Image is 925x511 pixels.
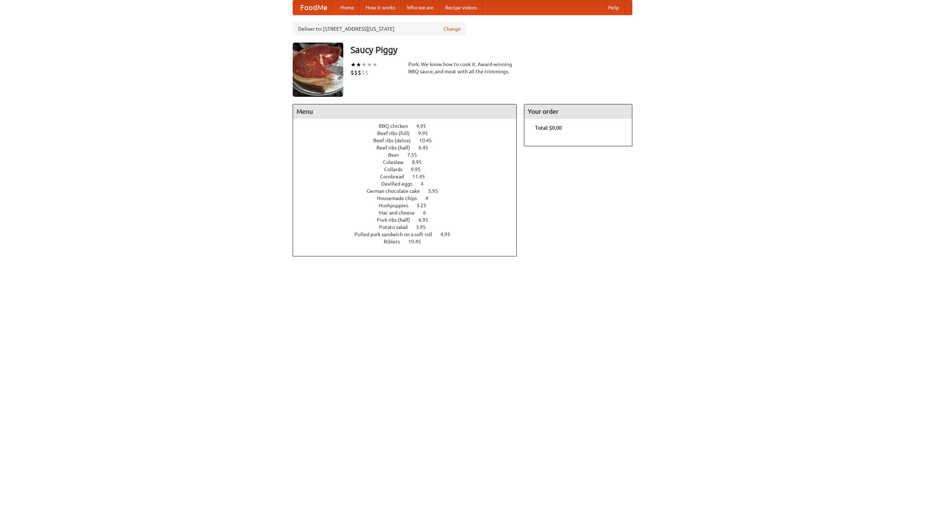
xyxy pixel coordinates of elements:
a: Potato salad 3.95 [379,224,439,230]
img: angular.jpg [293,43,343,97]
span: Pulled pork sandwich on a soft roll [354,231,439,237]
b: Total: $0.00 [535,125,562,131]
span: Housemade chips [377,195,424,201]
li: ★ [350,61,356,69]
span: Hushpuppies [379,203,416,208]
span: BBQ chicken [379,123,415,129]
span: 5.95 [428,188,445,194]
a: Housemade chips 4 [377,195,442,201]
span: 6.45 [418,145,435,151]
a: Cornbread 11.45 [380,174,438,179]
a: Beef ribs (delux) 10.45 [373,138,445,143]
li: $ [361,69,365,77]
a: Beef ribs (half) 6.45 [377,145,442,151]
a: BBQ chicken 4.95 [379,123,439,129]
span: 8.95 [412,159,429,165]
span: 4 [421,181,431,187]
a: German chocolate cake 5.95 [367,188,451,194]
span: Beef ribs (delux) [373,138,418,143]
a: How it works [360,0,401,15]
a: Coleslaw 8.95 [383,159,435,165]
span: 4.95 [440,231,457,237]
a: Pulled pork sandwich on a soft roll 4.95 [354,231,464,237]
span: Collards [384,166,410,172]
span: 9.95 [418,130,435,136]
a: Who we are [401,0,439,15]
span: Riblets [384,239,407,244]
a: Beef ribs (full) 9.95 [377,130,441,136]
li: ★ [372,61,378,69]
span: 7.55 [407,152,424,158]
span: Cornbread [380,174,411,179]
span: German chocolate cake [367,188,427,194]
a: FoodMe [293,0,335,15]
li: $ [350,69,354,77]
span: 6.95 [418,217,435,223]
a: Mac and cheese 6 [379,210,439,216]
a: Riblets 10.45 [384,239,434,244]
h3: Saucy Piggy [350,43,632,57]
a: Devilled eggs 4 [381,181,437,187]
span: Beef ribs (half) [377,145,417,151]
span: Devilled eggs [381,181,420,187]
span: 6 [423,210,433,216]
span: Beef ribs (full) [377,130,417,136]
span: 11.45 [412,174,432,179]
span: 9.95 [411,166,428,172]
span: 3.25 [417,203,434,208]
a: Help [602,0,625,15]
h4: Your order [524,104,632,119]
span: Mac and cheese [379,210,422,216]
a: Home [335,0,360,15]
a: Pork ribs (half) 6.95 [377,217,442,223]
span: 4 [425,195,435,201]
h4: Menu [293,104,516,119]
li: ★ [361,61,367,69]
div: Pork. We know how to cook it. Award-winning BBQ sauce, and meat with all the trimmings. [408,61,517,75]
a: Beer 7.55 [388,152,430,158]
a: Recipe videos [439,0,483,15]
li: $ [354,69,358,77]
span: Pork ribs (half) [377,217,417,223]
span: 3.95 [416,224,433,230]
span: Beer [388,152,406,158]
div: Deliver to: [STREET_ADDRESS][US_STATE] [293,22,466,35]
span: Potato salad [379,224,415,230]
li: $ [365,69,369,77]
li: ★ [356,61,361,69]
span: 10.45 [419,138,439,143]
span: 4.95 [416,123,433,129]
a: Change [443,25,461,33]
span: Coleslaw [383,159,411,165]
li: ★ [367,61,372,69]
li: $ [358,69,361,77]
a: Hushpuppies 3.25 [379,203,440,208]
a: Collards 9.95 [384,166,434,172]
span: 10.45 [408,239,428,244]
